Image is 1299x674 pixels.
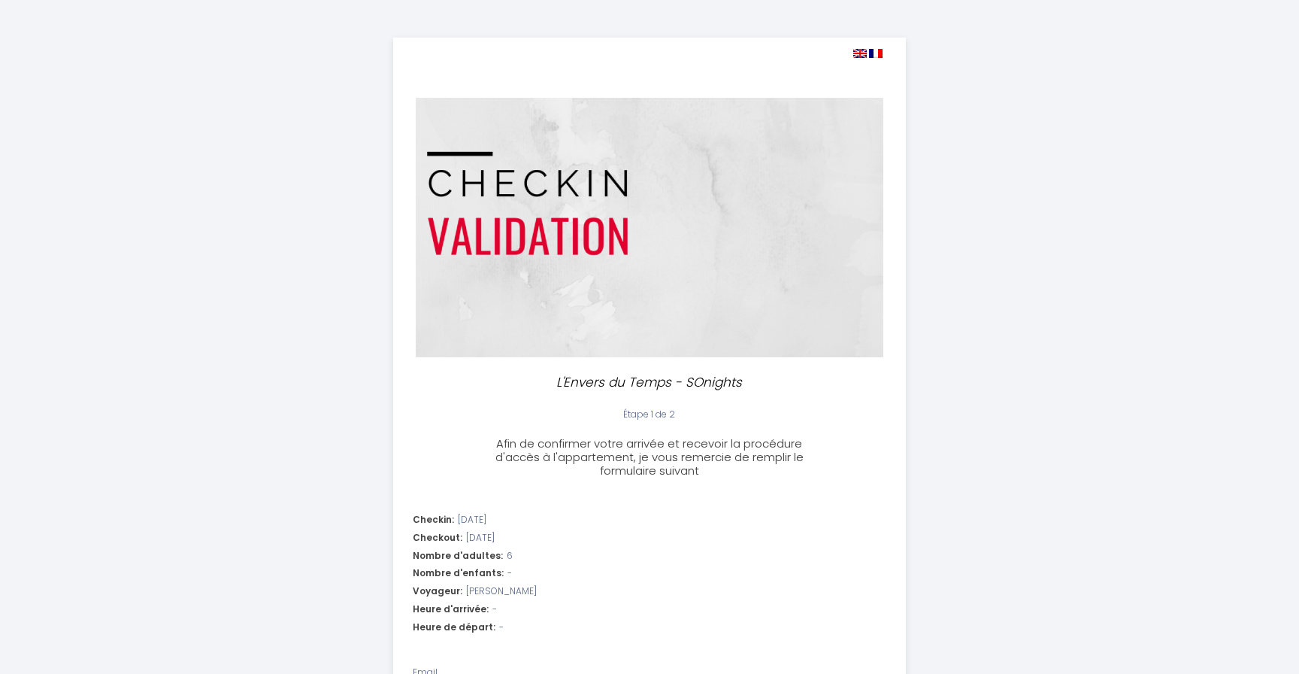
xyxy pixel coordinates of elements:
[413,584,462,599] span: Voyageur:
[492,603,497,617] span: -
[489,372,810,393] p: L'Envers du Temps - SOnights
[413,603,489,617] span: Heure d'arrivée:
[507,549,513,563] span: 6
[495,436,804,478] span: Afin de confirmer votre arrivée et recevoir la procédure d'accès à l'appartement, je vous remerci...
[413,566,504,581] span: Nombre d'enfants:
[413,513,454,527] span: Checkin:
[507,566,512,581] span: -
[499,621,504,635] span: -
[869,49,883,58] img: fr.png
[458,513,486,527] span: [DATE]
[413,549,503,563] span: Nombre d'adultes:
[466,584,537,599] span: [PERSON_NAME]
[853,49,867,58] img: en.png
[413,531,462,545] span: Checkout:
[413,621,495,635] span: Heure de départ:
[466,531,495,545] span: [DATE]
[623,408,675,420] span: Étape 1 de 2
